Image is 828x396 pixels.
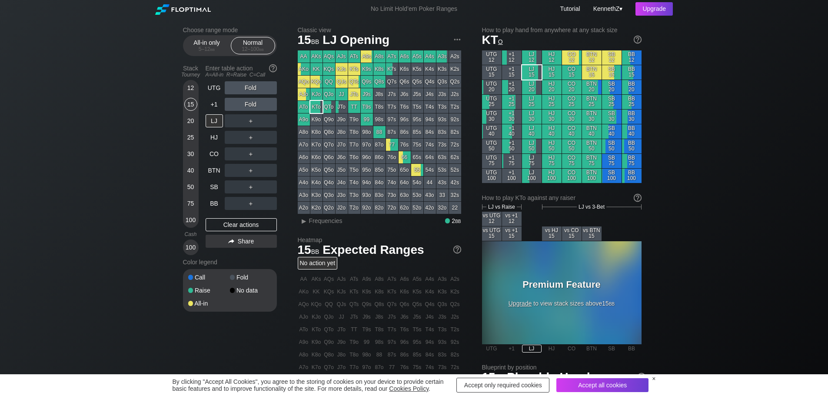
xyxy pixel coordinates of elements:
div: +1 20 [502,80,522,94]
div: Fold [225,81,277,94]
div: 74o [386,176,398,189]
div: Q9s [361,76,373,88]
div: BTN 30 [582,110,602,124]
div: Stack [180,61,202,81]
div: K7s [386,63,398,75]
div: 43o [424,189,436,201]
div: J8s [373,88,386,100]
div: A3o [298,189,310,201]
div: A2o [298,202,310,214]
h2: Classic view [298,27,461,33]
h2: How to play hand from anywhere at any stack size [482,27,642,33]
span: KT [482,33,503,47]
div: Q5s [411,76,423,88]
div: A2s [449,50,461,63]
div: CO 20 [562,80,582,94]
div: Accept only required cookies [456,378,549,393]
div: UTG 40 [482,124,502,139]
div: 52s [449,164,461,176]
div: 82s [449,126,461,138]
div: CO 12 [562,50,582,65]
div: AKs [310,50,323,63]
span: KennethZ [593,5,620,12]
div: 54s [424,164,436,176]
div: ＋ [225,114,277,127]
div: HJ 40 [542,124,562,139]
div: BTN 50 [582,139,602,153]
div: LJ 75 [522,154,542,168]
div: BB 25 [622,95,642,109]
div: A6o [298,151,310,163]
div: CO [206,147,223,160]
div: HJ 20 [542,80,562,94]
div: QTs [348,76,360,88]
div: A8o [298,126,310,138]
div: Q6s [399,76,411,88]
div: J2o [336,202,348,214]
div: 98o [361,126,373,138]
div: Q4o [323,176,335,189]
div: A6s [399,50,411,63]
div: +1 25 [502,95,522,109]
div: UTG 15 [482,65,502,80]
div: HJ 25 [542,95,562,109]
div: K9s [361,63,373,75]
img: help.32db89a4.svg [633,35,642,44]
div: 83s [436,126,449,138]
div: BB 50 [622,139,642,153]
div: 25 [184,131,197,144]
div: UTG 12 [482,50,502,65]
div: BB 20 [622,80,642,94]
div: T9s [361,101,373,113]
div: J5o [336,164,348,176]
span: LJ Opening [321,33,391,48]
div: K2o [310,202,323,214]
div: 94o [361,176,373,189]
div: Fold [225,98,277,111]
div: BB 100 [622,169,642,183]
img: help.32db89a4.svg [268,63,278,73]
div: Q2s [449,76,461,88]
div: T2o [348,202,360,214]
div: No data [230,287,272,293]
div: KQs [323,63,335,75]
div: 73s [436,139,449,151]
div: +1 30 [502,110,522,124]
span: o [498,36,503,46]
div: ATo [298,101,310,113]
div: CO 30 [562,110,582,124]
div: K6o [310,151,323,163]
div: 63s [436,151,449,163]
div: AJo [298,88,310,100]
div: CO 25 [562,95,582,109]
div: CO 40 [562,124,582,139]
div: BTN 15 [582,65,602,80]
div: CO 75 [562,154,582,168]
div: K4o [310,176,323,189]
div: SB [206,180,223,193]
div: UTG 50 [482,139,502,153]
div: +1 75 [502,154,522,168]
div: CO 50 [562,139,582,153]
div: SB 12 [602,50,622,65]
div: A9s [361,50,373,63]
div: J9s [361,88,373,100]
div: 53o [411,189,423,201]
div: BTN 12 [582,50,602,65]
div: J9o [336,113,348,126]
div: All-in only [187,37,227,54]
div: 95o [361,164,373,176]
div: LJ [206,114,223,127]
div: J4s [424,88,436,100]
div: AQs [323,50,335,63]
div: +1 [206,98,223,111]
div: ＋ [225,197,277,210]
div: 98s [373,113,386,126]
div: BB 30 [622,110,642,124]
div: 83o [373,189,386,201]
div: 5 – 12 [189,46,225,52]
div: KK [310,63,323,75]
div: 85o [373,164,386,176]
div: KQo [310,76,323,88]
div: KJo [310,88,323,100]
